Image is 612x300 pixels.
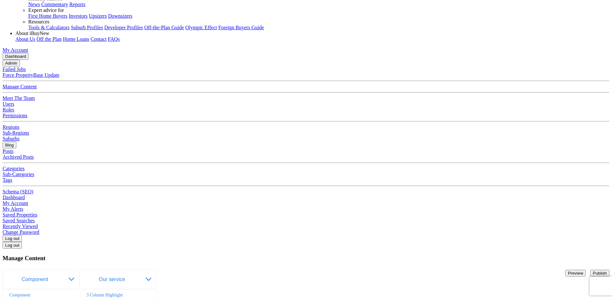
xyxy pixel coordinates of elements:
[3,84,37,89] a: Manage Content
[3,136,19,141] a: Suburbs
[3,142,16,148] button: Blog
[104,25,143,30] a: Developer Profiles
[3,148,13,154] a: Posts
[3,72,59,78] a: Force PropertyBase Update
[108,36,120,42] a: FAQs
[28,25,70,30] a: Tools & Calculators
[144,25,184,30] a: Off-the-Plan Guide
[68,278,74,281] img: open
[28,13,67,19] a: First Home Buyers
[3,172,34,177] a: Sub-Categories
[3,95,35,101] a: Meet The Team
[15,31,49,36] a: About iBuyNew
[3,154,34,160] a: Archived Posts
[3,124,19,130] a: Regions
[3,242,22,249] button: Log out
[69,13,88,19] a: Investors
[3,53,29,60] button: Dashboard
[22,277,51,282] span: Component
[3,206,23,212] a: My Alerts
[28,19,49,24] a: Resources
[28,2,40,7] a: News
[3,189,33,194] a: Schema (SEO)
[3,66,26,72] a: Failed Jobs
[3,195,25,200] a: Dashboard
[3,101,14,107] a: Users
[3,235,22,242] button: Log out
[3,255,609,262] h3: Manage Content
[146,278,151,281] img: open
[3,229,39,235] a: Change Password
[3,200,28,206] a: My Account
[3,177,12,183] a: Tags
[71,25,103,30] a: Suburb Profiles
[89,13,107,19] a: Upsizers
[3,212,37,217] a: Saved Properties
[565,270,586,277] button: Preview
[15,36,35,42] a: About Us
[3,224,38,229] a: Recently Viewed
[63,36,89,42] a: Home Loans
[3,218,35,223] a: Saved Searches
[3,60,20,66] button: Admin
[99,277,129,282] span: Our service
[185,25,217,30] a: Olympic Effect
[3,130,29,136] a: Sub-Regions
[590,270,609,277] button: Publish
[3,270,80,289] button: Component
[218,25,264,30] a: Foreign Buyers Guide
[3,47,28,53] a: account
[69,2,85,7] a: Reports
[37,36,62,42] a: Off the Plan
[108,13,132,19] a: Downsizers
[3,166,24,171] a: Categories
[3,113,27,118] a: Permissions
[28,7,64,13] a: Expert advice for
[3,107,14,112] a: Roles
[91,36,107,42] a: Contact
[41,2,68,7] a: Commentary
[80,270,157,289] button: Our service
